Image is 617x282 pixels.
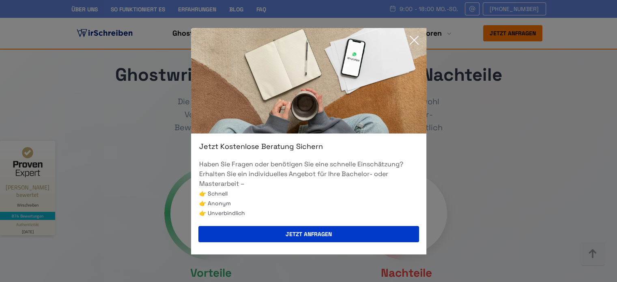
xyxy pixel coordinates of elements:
[199,198,418,208] li: 👉 Anonym
[199,189,418,198] li: 👉 Schnell
[199,159,418,189] p: Haben Sie Fragen oder benötigen Sie eine schnelle Einschätzung? Erhalten Sie ein individuelles An...
[198,226,419,242] button: Jetzt anfragen
[191,28,426,133] img: exit
[191,142,426,151] div: Jetzt kostenlose Beratung sichern
[199,208,418,218] li: 👉 Unverbindlich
